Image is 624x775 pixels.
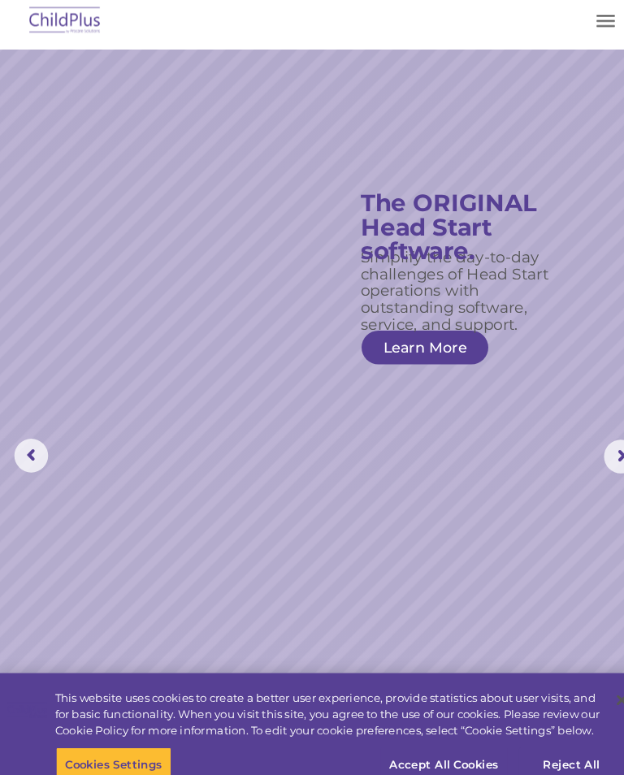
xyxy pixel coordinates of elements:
button: Cookies Settings [54,725,165,759]
button: Reject All [499,725,600,759]
rs-layer: The ORIGINAL Head Start software. [347,190,541,258]
div: This website uses cookies to create a better user experience, provide statistics about user visit... [53,669,580,717]
button: Close [580,661,616,697]
img: ChildPlus by Procare Solutions [24,7,101,45]
button: Accept All Cookies [366,725,488,759]
rs-layer: Simplify the day-to-day challenges of Head Start operations with outstanding software, service, a... [347,245,529,327]
a: Learn More [348,324,470,357]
